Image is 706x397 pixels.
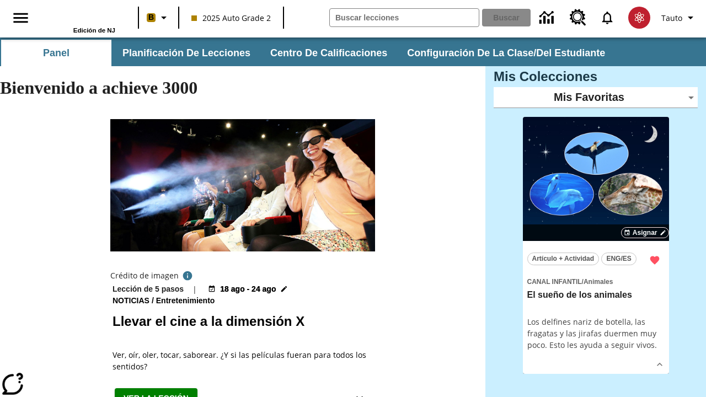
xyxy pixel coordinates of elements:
a: Notificaciones [593,3,622,32]
span: Edición de NJ [73,27,115,34]
span: Tema: Canal Infantil/Animales [527,275,665,287]
button: Asignar Elegir fechas [621,227,669,238]
a: Portada [44,5,115,27]
button: Ver más [651,356,668,373]
span: / [582,278,584,286]
h2: Llevar el cine a la dimensión X [113,312,373,331]
a: Centro de información [533,3,563,33]
p: Crédito de imagen [110,270,179,281]
span: Animales [584,278,613,286]
img: avatar image [628,7,650,29]
button: Panel [1,40,111,66]
span: 18 ago - 24 ago [220,283,276,295]
button: Boost El color de la clase es anaranjado claro. Cambiar el color de la clase. [142,8,175,28]
button: Configuración de la clase/del estudiante [398,40,614,66]
h3: Mis Colecciones [494,69,698,84]
span: Tauto [661,12,682,24]
span: Canal Infantil [527,278,582,286]
button: Centro de calificaciones [261,40,396,66]
span: Artículo + Actividad [532,253,595,265]
p: Lección de 5 pasos [113,283,184,295]
div: Ver, oír, oler, tocar, saborear. ¿Y si las películas fueran para todos los sentidos? [113,349,373,372]
span: Noticias [113,295,152,307]
div: lesson details [523,117,669,374]
span: ENG/ES [606,253,631,265]
button: Escoja un nuevo avatar [622,3,657,32]
button: Perfil/Configuración [657,8,702,28]
a: Centro de recursos, Se abrirá en una pestaña nueva. [563,3,593,33]
h3: El sueño de los animales [527,289,665,301]
div: Portada [44,4,115,34]
button: ENG/ES [601,253,637,265]
span: | [192,283,197,295]
button: 18 ago - 24 ago Elegir fechas [206,283,290,295]
button: Planificación de lecciones [114,40,259,66]
span: Entretenimiento [156,295,217,307]
span: / [152,296,154,305]
span: B [148,10,154,24]
button: Crédito de foto: The Asahi Shimbun vía Getty Images [179,268,196,283]
img: El panel situado frente a los asientos rocía con agua nebulizada al feliz público en un cine equi... [110,119,375,251]
div: Los delfines nariz de botella, las fragatas y las jirafas duermen muy poco. Esto les ayuda a segu... [527,316,665,351]
button: Artículo + Actividad [527,253,600,265]
div: Mis Favoritas [494,87,698,108]
span: 2025 Auto Grade 2 [191,12,271,24]
input: Buscar campo [330,9,479,26]
span: Asignar [633,228,657,238]
button: Abrir el menú lateral [4,2,37,34]
button: Remover de Favoritas [645,250,665,270]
